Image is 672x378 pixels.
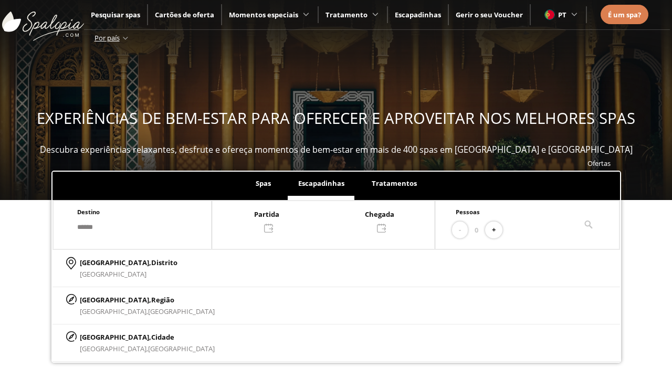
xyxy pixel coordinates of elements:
[151,332,174,342] span: Cidade
[155,10,214,19] a: Cartões de oferta
[608,10,641,19] span: É um spa?
[151,295,174,304] span: Região
[40,144,633,155] span: Descubra experiências relaxantes, desfrute e ofereça momentos de bem-estar em mais de 400 spas em...
[587,159,611,168] a: Ofertas
[298,178,344,188] span: Escapadinhas
[148,344,215,353] span: [GEOGRAPHIC_DATA]
[456,10,523,19] a: Gerir o seu Voucher
[37,108,635,129] span: EXPERIÊNCIAS DE BEM-ESTAR PARA OFERECER E APROVEITAR NOS MELHORES SPAS
[80,294,215,306] p: [GEOGRAPHIC_DATA],
[475,224,478,236] span: 0
[148,307,215,316] span: [GEOGRAPHIC_DATA]
[91,10,140,19] a: Pesquisar spas
[80,257,177,268] p: [GEOGRAPHIC_DATA],
[372,178,417,188] span: Tratamentos
[94,33,120,43] span: Por país
[80,307,148,316] span: [GEOGRAPHIC_DATA],
[151,258,177,267] span: Distrito
[456,208,480,216] span: Pessoas
[485,222,502,239] button: +
[2,1,84,41] img: ImgLogoSpalopia.BvClDcEz.svg
[80,344,148,353] span: [GEOGRAPHIC_DATA],
[395,10,441,19] a: Escapadinhas
[80,269,146,279] span: [GEOGRAPHIC_DATA]
[452,222,468,239] button: -
[256,178,271,188] span: Spas
[80,331,215,343] p: [GEOGRAPHIC_DATA],
[77,208,100,216] span: Destino
[608,9,641,20] a: É um spa?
